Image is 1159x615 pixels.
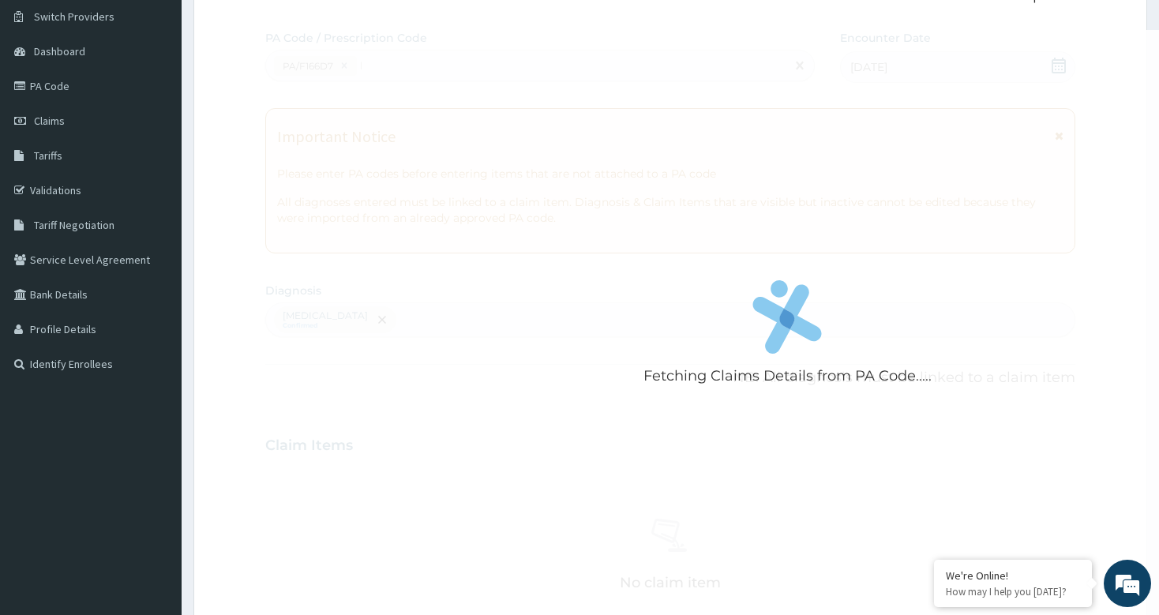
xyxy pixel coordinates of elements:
[259,8,297,46] div: Minimize live chat window
[34,114,65,128] span: Claims
[92,199,218,358] span: We're online!
[34,218,114,232] span: Tariff Negotiation
[946,585,1080,598] p: How may I help you today?
[34,9,114,24] span: Switch Providers
[946,568,1080,583] div: We're Online!
[34,44,85,58] span: Dashboard
[643,366,932,387] p: Fetching Claims Details from PA Code.....
[29,79,64,118] img: d_794563401_company_1708531726252_794563401
[8,431,301,486] textarea: Type your message and hit 'Enter'
[34,148,62,163] span: Tariffs
[82,88,265,109] div: Chat with us now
